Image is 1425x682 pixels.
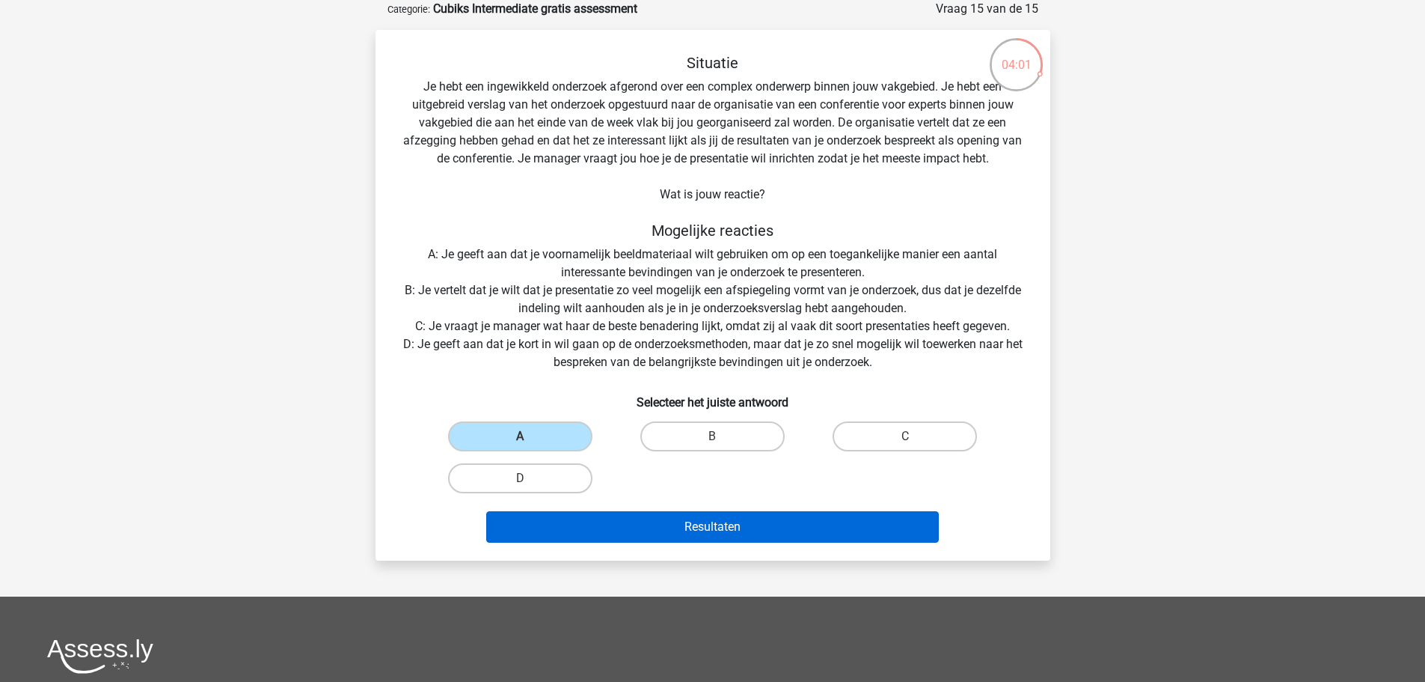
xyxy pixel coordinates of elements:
[47,639,153,674] img: Assessly logo
[433,1,637,16] strong: Cubiks Intermediate gratis assessment
[399,222,1026,240] h5: Mogelijke reacties
[381,54,1044,549] div: Je hebt een ingewikkeld onderzoek afgerond over een complex onderwerp binnen jouw vakgebied. Je h...
[486,511,939,543] button: Resultaten
[387,4,430,15] small: Categorie:
[988,37,1044,74] div: 04:01
[640,421,785,451] label: B
[399,54,1026,72] h5: Situatie
[399,383,1026,409] h6: Selecteer het juiste antwoord
[833,421,977,451] label: C
[448,421,592,451] label: A
[448,463,592,493] label: D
